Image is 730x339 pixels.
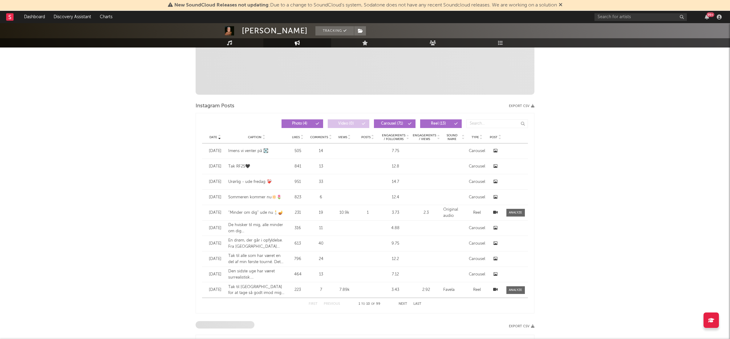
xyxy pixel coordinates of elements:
div: 2.3 [412,210,440,216]
button: Carousel(71) [374,119,416,128]
span: Comments [310,135,328,139]
div: 7 [310,287,332,293]
div: 19 [310,210,332,216]
div: 464 [288,271,307,278]
div: [DATE] [205,148,225,154]
div: 4.88 [382,225,409,231]
button: Last [413,302,421,306]
div: 613 [288,241,307,247]
input: Search for artists [594,13,687,21]
span: Engagements / Followers [382,134,406,141]
div: 796 [288,256,307,262]
button: Previous [324,302,340,306]
div: [DATE] [205,241,225,247]
span: Dismiss [559,3,562,8]
span: Top Instagram Mentions [196,321,254,329]
button: Photo(4) [282,119,323,128]
div: 7.12 [382,271,409,278]
div: 3.43 [382,287,409,293]
a: Charts [95,11,117,23]
div: 2.92 [412,287,440,293]
a: Discovery Assistant [49,11,95,23]
div: 6 [310,194,332,201]
div: Carousel [468,225,486,231]
div: Tak RF25🖤 [228,163,285,170]
div: Carousel [468,271,486,278]
span: Video ( 0 ) [332,122,360,126]
div: [DATE] [205,287,225,293]
div: 11 [310,225,332,231]
div: Favela [443,287,465,293]
span: Caption [248,135,262,139]
div: [DATE] [205,256,225,262]
div: 12.2 [382,256,409,262]
button: Tracking [315,26,354,35]
div: Carousel [468,256,486,262]
div: Imens vi venter på 💽 [228,148,285,154]
span: of [371,303,375,305]
div: 7.75 [382,148,409,154]
div: 841 [288,163,307,170]
div: Carousel [468,179,486,185]
span: Date [209,135,217,139]
div: [PERSON_NAME] [242,26,308,35]
span: Photo ( 4 ) [286,122,314,126]
div: En drøm, der går i opfyldelse. Fra [GEOGRAPHIC_DATA] Udvalgte til Store Vega. Vi ses til min stør... [228,238,285,250]
div: 951 [288,179,307,185]
div: 231 [288,210,307,216]
div: Sommeren kommer nu🔅🌷 [228,194,285,201]
button: Reel(13) [420,119,462,128]
div: 13 [310,271,332,278]
div: Carousel [468,163,486,170]
button: First [309,302,318,306]
span: Post [490,135,497,139]
button: Video(0) [328,119,369,128]
span: : Due to a change to SoundCloud's system, Sodatone does not have any recent Soundcloud releases. ... [174,3,557,8]
div: Reel [468,287,486,293]
div: 14 [310,148,332,154]
div: Carousel [468,194,486,201]
div: 24 [310,256,332,262]
button: Export CSV [509,325,534,328]
span: Reel ( 13 ) [424,122,452,126]
input: Search... [466,119,528,128]
span: Instagram Posts [196,102,234,110]
div: [DATE] [205,271,225,278]
div: 10.9k [335,210,354,216]
div: [DATE] [205,194,225,201]
div: Carousel [468,148,486,154]
div: Urørlig - ude fredag ❤️‍🩹 [228,179,285,185]
span: Sound Name [443,134,461,141]
div: 316 [288,225,307,231]
button: 99+ [705,14,709,19]
div: Carousel [468,241,486,247]
div: Reel [468,210,486,216]
div: 1 10 99 [352,300,386,308]
div: [DATE] [205,179,225,185]
div: 14.7 [382,179,409,185]
div: Original audio [443,207,465,219]
span: Posts [361,135,371,139]
div: De hvisker til mig, alle minder om dig Ny single ude 00:00🪔 [228,222,285,234]
span: Engagements / Views [412,134,436,141]
div: 9.75 [382,241,409,247]
div: 12.4 [382,194,409,201]
div: 40 [310,241,332,247]
div: 1 [357,210,379,216]
div: [DATE] [205,163,225,170]
div: 3.73 [382,210,409,216]
span: Views [338,135,347,139]
div: 7.89k [335,287,354,293]
span: to [361,303,365,305]
div: 13 [310,163,332,170]
div: 223 [288,287,307,293]
span: Carousel ( 71 ) [378,122,406,126]
a: Dashboard [20,11,49,23]
div: 505 [288,148,307,154]
div: 823 [288,194,307,201]
div: Den sidste uge har været surrealistisk. Tak til alle, som er kommet og har været en del af min fø... [228,268,285,280]
div: 99 + [707,12,714,17]
div: “Minder om dig” ude nu🕯️🪔 [228,210,285,216]
button: Next [399,302,407,306]
div: Tak til alle som har været en del af min første tourné. Det har været skønt at se, og hilse på al... [228,253,285,265]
